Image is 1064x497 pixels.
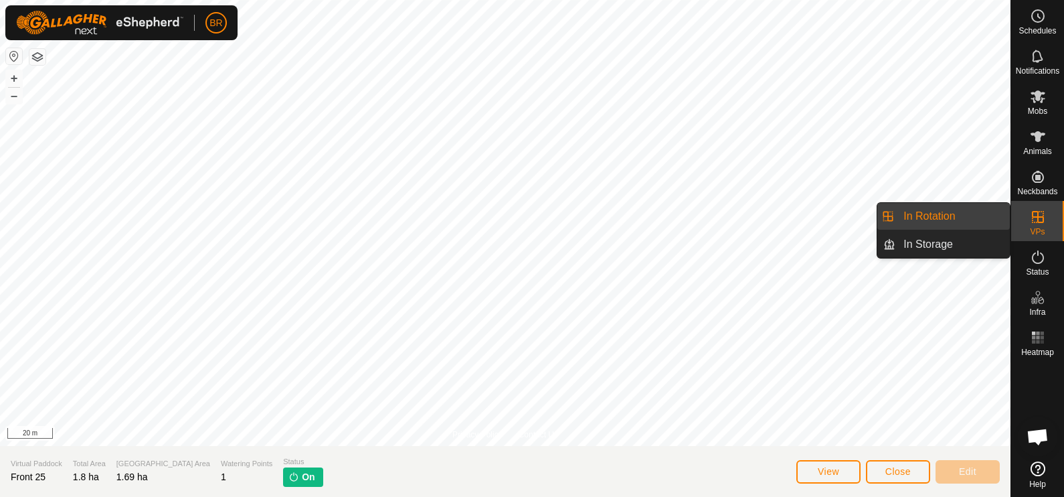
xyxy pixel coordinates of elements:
a: Contact Us [519,429,558,441]
span: Total Area [73,458,106,470]
span: View [818,466,839,477]
span: Status [1026,268,1049,276]
button: Edit [936,460,1000,484]
li: In Rotation [877,203,1010,230]
span: Mobs [1028,107,1047,115]
span: Help [1029,480,1046,488]
span: BR [209,16,222,30]
span: In Storage [903,236,953,253]
span: On [302,470,315,484]
img: Gallagher Logo [16,11,183,35]
span: Neckbands [1017,188,1057,196]
span: Schedules [1018,27,1056,35]
span: Virtual Paddock [11,458,62,470]
span: Notifications [1016,67,1059,75]
span: In Rotation [903,208,955,224]
a: Help [1011,456,1064,494]
span: 1.69 ha [116,472,148,482]
span: 1 [221,472,226,482]
span: [GEOGRAPHIC_DATA] Area [116,458,210,470]
span: Close [885,466,911,477]
li: In Storage [877,231,1010,258]
button: Reset Map [6,48,22,64]
button: – [6,88,22,104]
span: Status [283,456,323,468]
div: Open chat [1018,417,1058,457]
span: Heatmap [1021,348,1054,356]
a: In Storage [895,231,1010,258]
span: Animals [1023,147,1052,155]
span: Infra [1029,308,1045,316]
button: Close [866,460,930,484]
a: Privacy Policy [452,429,503,441]
span: Watering Points [221,458,272,470]
img: turn-on [288,472,299,482]
span: 1.8 ha [73,472,99,482]
button: View [796,460,861,484]
button: + [6,70,22,86]
button: Map Layers [29,49,46,65]
span: VPs [1030,228,1045,236]
a: In Rotation [895,203,1010,230]
span: Edit [959,466,976,477]
span: Front 25 [11,472,46,482]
